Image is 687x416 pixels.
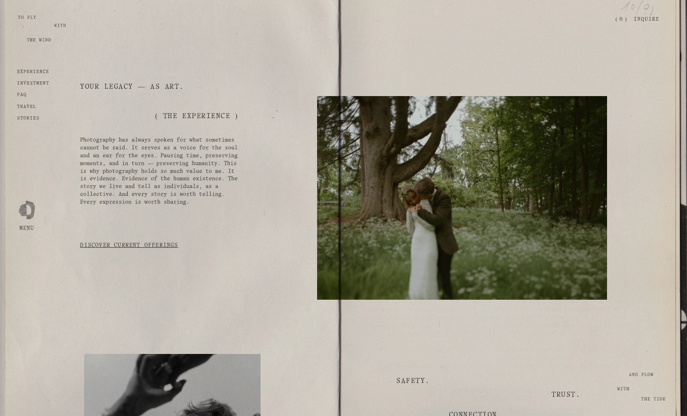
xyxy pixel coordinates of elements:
a: Inquire [634,11,660,28]
h1: Your Legacy — as art. [80,82,264,92]
span: 0 [619,17,623,22]
span: ) [625,17,627,22]
a: travel [17,105,36,109]
h2: Trust. [501,390,580,400]
a: Stories [17,116,40,120]
h2: Safety. [396,376,475,386]
a: FAQ [17,93,27,97]
a: Discover current offerings [80,237,178,254]
a: 0 items in cart [615,16,626,23]
span: ( [615,17,617,22]
a: experience [17,70,49,74]
a: investment [17,81,49,85]
h2: ( the experience ) [80,112,238,121]
p: Photography has always spoken for what sometimes cannot be said. It serves as a voice for the sou... [80,137,238,206]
